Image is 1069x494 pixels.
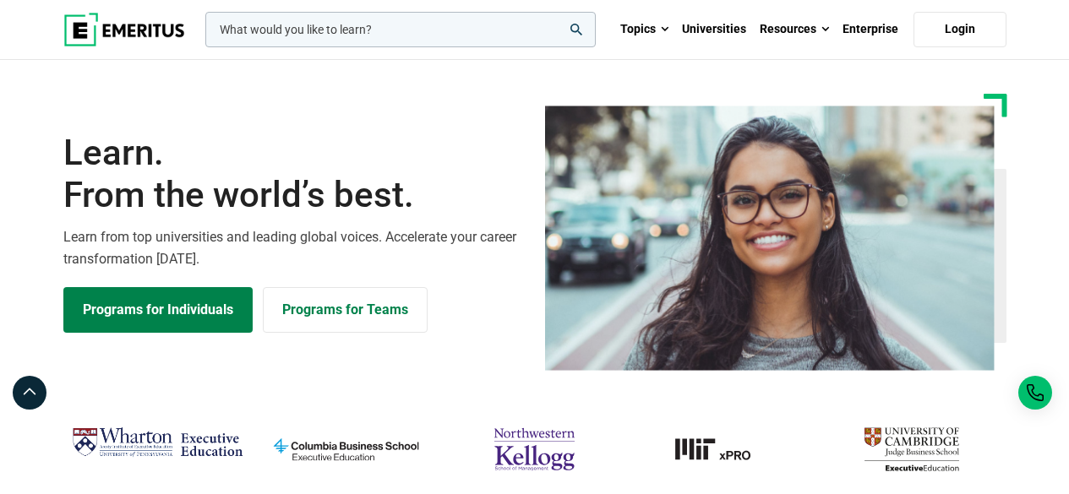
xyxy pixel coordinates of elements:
img: cambridge-judge-business-school [826,421,997,477]
a: Explore for Business [263,287,428,333]
a: Explore Programs [63,287,253,333]
img: MIT xPRO [637,421,809,477]
img: Wharton Executive Education [72,421,243,464]
span: From the world’s best. [63,174,525,216]
h1: Learn. [63,132,525,217]
input: woocommerce-product-search-field-0 [205,12,596,47]
a: MIT-xPRO [637,421,809,477]
p: Learn from top universities and leading global voices. Accelerate your career transformation [DATE]. [63,226,525,269]
img: northwestern-kellogg [449,421,620,477]
a: Login [914,12,1006,47]
img: Learn from the world's best [545,106,995,371]
img: columbia-business-school [260,421,432,477]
